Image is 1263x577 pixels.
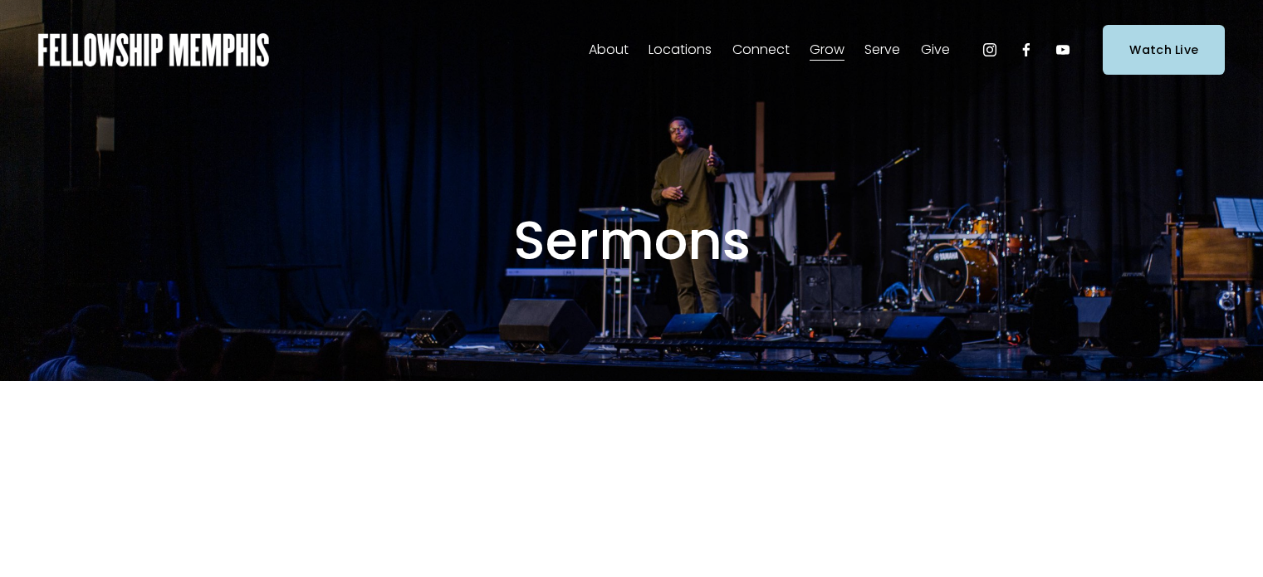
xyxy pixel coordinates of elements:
[864,38,900,62] span: Serve
[1055,42,1071,58] a: YouTube
[1103,25,1225,74] a: Watch Live
[810,38,844,62] span: Grow
[921,37,950,63] a: folder dropdown
[649,38,712,62] span: Locations
[649,37,712,63] a: folder dropdown
[921,38,950,62] span: Give
[258,208,1006,274] h1: Sermons
[732,38,790,62] span: Connect
[810,37,844,63] a: folder dropdown
[589,37,629,63] a: folder dropdown
[589,38,629,62] span: About
[982,42,998,58] a: Instagram
[1018,42,1035,58] a: Facebook
[38,33,270,66] img: Fellowship Memphis
[864,37,900,63] a: folder dropdown
[732,37,790,63] a: folder dropdown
